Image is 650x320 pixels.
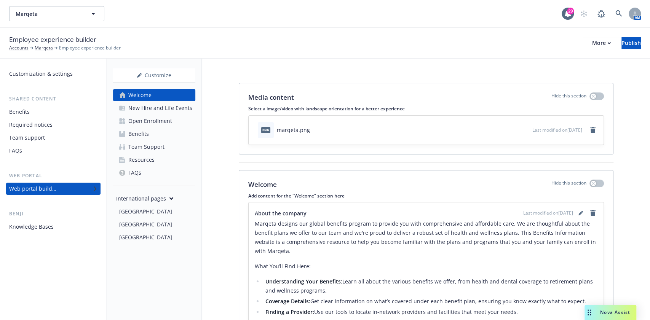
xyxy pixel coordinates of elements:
a: Knowledge Bases [6,221,101,233]
p: Add content for the "Welcome" section here [248,193,604,199]
p: Marqeta designs our global benefits program to provide you with comprehensive and affordable care... [255,219,597,256]
a: Report a Bug [594,6,609,21]
div: Knowledge Bases [9,221,54,233]
strong: Finding a Provider: [265,308,314,315]
div: More [592,37,611,49]
a: [GEOGRAPHIC_DATA] [116,205,195,218]
strong: Coverage Details: [265,298,310,305]
div: FAQs [9,145,22,157]
a: FAQs [6,145,101,157]
div: Benefits [128,128,149,140]
div: Benji [6,210,101,218]
a: Web portal builder [6,183,101,195]
div: Benefits [9,106,30,118]
span: Last modified on [DATE] [532,127,582,133]
button: preview file [522,126,529,134]
a: New Hire and Life Events [113,102,195,114]
button: download file [510,126,516,134]
span: Marqeta [16,10,81,18]
p: Select a image/video with landscape orientation for a better experience [248,105,604,112]
span: Employee experience builder [9,35,96,45]
a: Start snowing [576,6,591,21]
div: Shared content [6,95,101,103]
button: Marqeta [9,6,104,21]
div: Customization & settings [9,68,73,80]
div: [GEOGRAPHIC_DATA] [119,218,172,231]
div: Team Support [128,141,164,153]
a: [GEOGRAPHIC_DATA] [116,231,195,244]
a: Marqeta [35,45,53,51]
p: Hide this section [551,180,586,189]
a: Open Enrollment [113,115,195,127]
p: Media content [248,92,294,102]
div: [GEOGRAPHIC_DATA] [119,205,172,218]
div: [GEOGRAPHIC_DATA] [119,231,172,244]
a: Customization & settings [6,68,101,80]
p: What You’ll Find Here: [255,262,597,271]
li: Use our tools to locate in-network providers and facilities that meet your needs. [263,307,597,317]
a: Team support [6,132,101,144]
li: Learn all about the various benefits we offer, from health and dental coverage to retirement plan... [263,277,597,295]
a: Welcome [113,89,195,101]
div: Web portal builder [9,183,56,195]
a: remove [588,209,597,218]
p: Hide this section [551,92,586,102]
div: Resources [128,154,155,166]
button: Nova Assist [585,305,636,320]
a: remove [588,126,597,135]
div: Drag to move [585,305,594,320]
a: Search [611,6,626,21]
div: Required notices [9,119,53,131]
li: Get clear information on what’s covered under each benefit plan, ensuring you know exactly what t... [263,297,597,306]
p: Welcome [248,180,277,189]
span: Nova Assist [600,309,630,315]
div: FAQs [128,167,141,179]
strong: Understanding Your Benefits: [265,278,342,285]
a: [GEOGRAPHIC_DATA] [116,218,195,231]
a: editPencil [576,209,585,218]
a: Benefits [6,106,101,118]
button: Publish [621,37,641,49]
a: Resources [113,154,195,166]
a: Benefits [113,128,195,140]
button: More [583,37,620,49]
span: Employee experience builder [59,45,121,51]
div: 29 [567,6,574,13]
a: Required notices [6,119,101,131]
div: Team support [9,132,45,144]
div: Open Enrollment [128,115,172,127]
a: Accounts [9,45,29,51]
div: Web portal [6,172,101,180]
span: Last modified on [DATE] [523,210,573,217]
button: Customize [113,68,195,83]
div: International pages [116,194,174,202]
div: marqeta.png [277,126,310,134]
div: New Hire and Life Events [128,102,192,114]
span: About the company [255,209,307,217]
span: png [261,127,270,133]
a: Team Support [113,141,195,153]
div: Welcome [128,89,152,101]
a: FAQs [113,167,195,179]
